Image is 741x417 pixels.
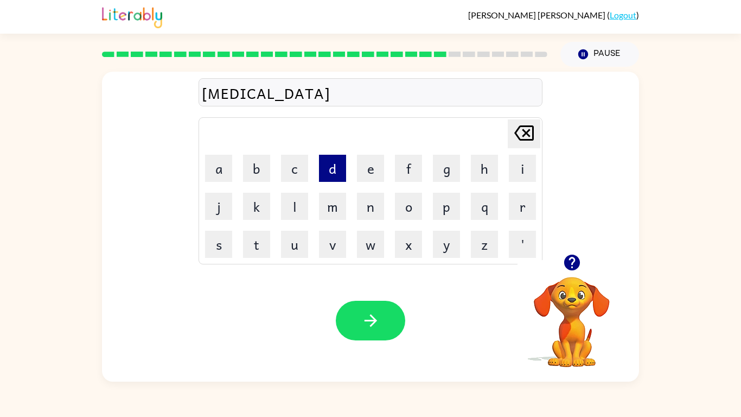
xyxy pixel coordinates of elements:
[509,193,536,220] button: r
[281,231,308,258] button: u
[319,231,346,258] button: v
[560,42,639,67] button: Pause
[357,231,384,258] button: w
[319,193,346,220] button: m
[202,81,539,104] div: [MEDICAL_DATA]
[509,155,536,182] button: i
[243,155,270,182] button: b
[281,155,308,182] button: c
[468,10,639,20] div: ( )
[518,260,626,369] video: Your browser must support playing .mp4 files to use Literably. Please try using another browser.
[395,231,422,258] button: x
[471,231,498,258] button: z
[395,155,422,182] button: f
[471,155,498,182] button: h
[102,4,162,28] img: Literably
[243,193,270,220] button: k
[319,155,346,182] button: d
[610,10,636,20] a: Logout
[357,155,384,182] button: e
[281,193,308,220] button: l
[509,231,536,258] button: '
[395,193,422,220] button: o
[357,193,384,220] button: n
[433,193,460,220] button: p
[205,231,232,258] button: s
[205,155,232,182] button: a
[243,231,270,258] button: t
[468,10,607,20] span: [PERSON_NAME] [PERSON_NAME]
[471,193,498,220] button: q
[433,155,460,182] button: g
[205,193,232,220] button: j
[433,231,460,258] button: y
